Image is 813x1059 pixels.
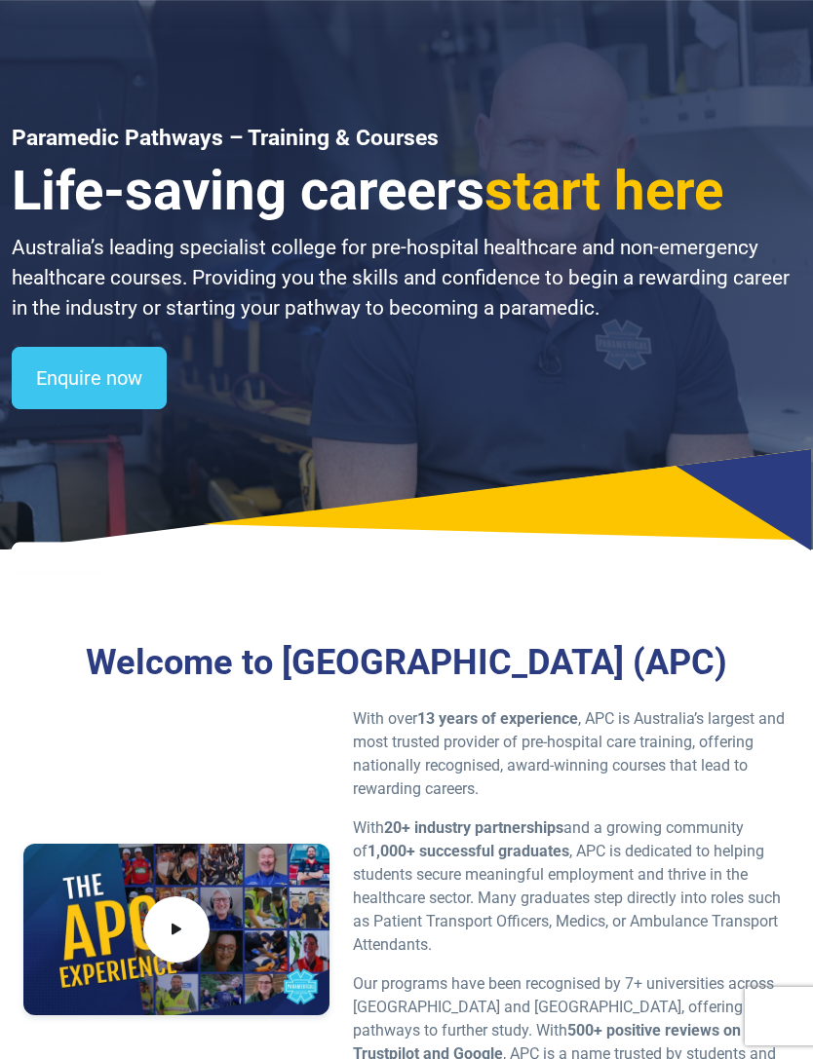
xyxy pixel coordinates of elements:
[12,159,801,225] h3: Life-saving careers
[353,707,791,801] p: With over , APC is Australia’s largest and most trusted provider of pre-hospital care training, o...
[353,816,791,957] p: With and a growing community of , APC is dedicated to helping students secure meaningful employme...
[12,347,167,409] a: Enquire now
[12,125,801,151] h1: Paramedic Pathways – Training & Courses
[23,641,790,683] h3: Welcome to [GEOGRAPHIC_DATA] (APC)
[484,159,723,223] span: start here
[368,842,569,860] strong: 1,000+ successful graduates
[417,709,578,728] strong: 13 years of experience
[12,233,801,323] p: Australia’s leading specialist college for pre-hospital healthcare and non-emergency healthcare c...
[384,818,563,837] strong: 20+ industry partnerships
